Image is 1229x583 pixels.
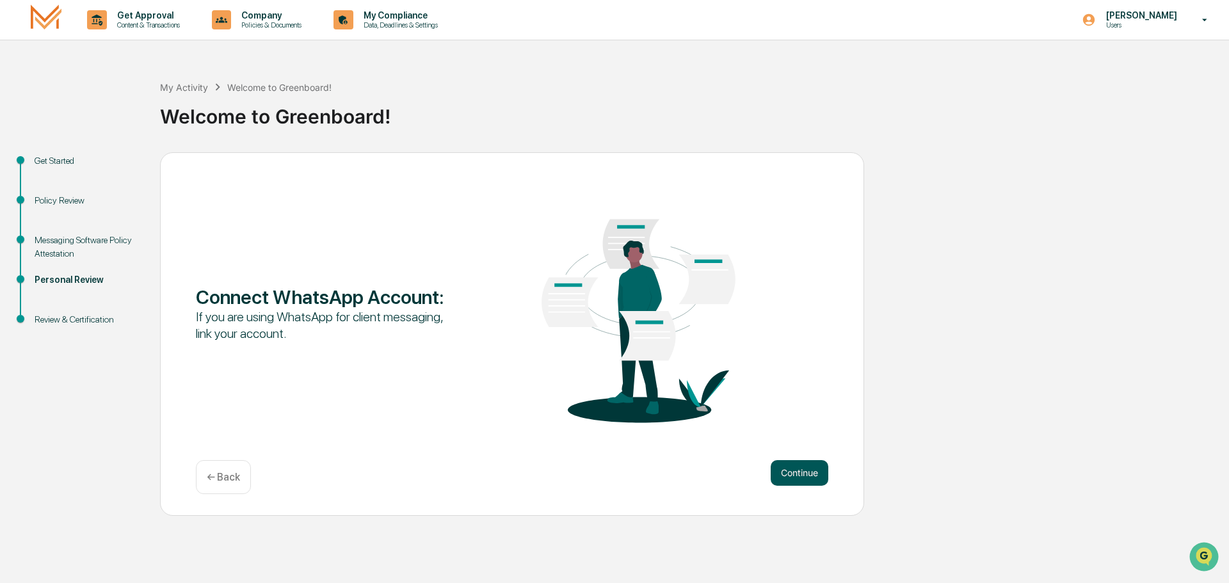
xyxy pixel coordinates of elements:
[35,234,140,260] div: Messaging Software Policy Attestation
[160,95,1223,128] div: Welcome to Greenboard!
[353,20,444,29] p: Data, Deadlines & Settings
[35,313,140,326] div: Review & Certification
[160,82,208,93] div: My Activity
[107,10,186,20] p: Get Approval
[13,27,233,47] p: How can we help?
[1188,541,1223,575] iframe: Open customer support
[231,10,308,20] p: Company
[35,273,140,287] div: Personal Review
[26,161,83,174] span: Preclearance
[512,180,765,444] img: Connect WhatsApp Account
[107,20,186,29] p: Content & Transactions
[127,217,155,227] span: Pylon
[13,187,23,197] div: 🔎
[88,156,164,179] a: 🗄️Attestations
[196,285,449,308] div: Connect WhatsApp Account :
[8,180,86,204] a: 🔎Data Lookup
[44,98,210,111] div: Start new chat
[13,98,36,121] img: 1746055101610-c473b297-6a78-478c-a979-82029cc54cd1
[13,163,23,173] div: 🖐️
[353,10,444,20] p: My Compliance
[1096,20,1184,29] p: Users
[35,154,140,168] div: Get Started
[231,20,308,29] p: Policies & Documents
[31,4,61,35] img: logo
[26,186,81,198] span: Data Lookup
[771,460,828,486] button: Continue
[106,161,159,174] span: Attestations
[207,471,240,483] p: ← Back
[1096,10,1184,20] p: [PERSON_NAME]
[227,82,332,93] div: Welcome to Greenboard!
[196,308,449,342] div: If you are using WhatsApp for client messaging, link your account.
[8,156,88,179] a: 🖐️Preclearance
[44,111,162,121] div: We're available if you need us!
[218,102,233,117] button: Start new chat
[93,163,103,173] div: 🗄️
[90,216,155,227] a: Powered byPylon
[35,194,140,207] div: Policy Review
